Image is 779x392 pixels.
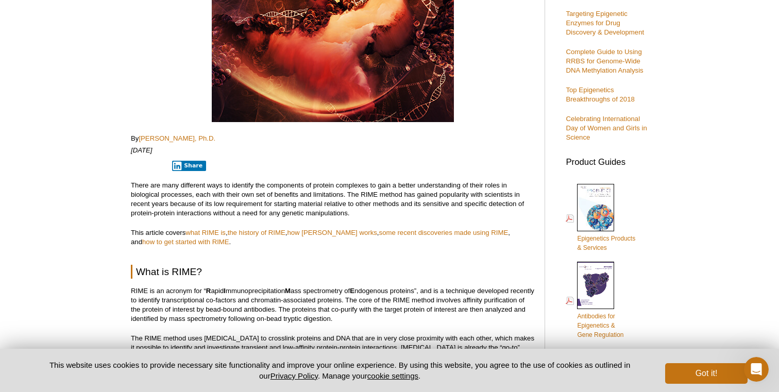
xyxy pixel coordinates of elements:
iframe: X Post Button [131,160,165,171]
a: [PERSON_NAME], Ph.D. [139,134,215,142]
p: The RIME method uses [MEDICAL_DATA] to crosslink proteins and DNA that are in very close proximit... [131,334,534,380]
a: Top Epigenetics Breakthroughs of 2018 [566,86,634,103]
strong: I [224,287,226,295]
button: Got it! [665,363,748,384]
a: some recent discoveries made using RIME [379,229,509,236]
p: This website uses cookies to provide necessary site functionality and improve your online experie... [31,360,648,381]
img: Epi_brochure_140604_cover_web_70x200 [577,184,614,231]
a: Epigenetics Products& Services [566,183,635,253]
p: RIME is an acronym for “ apid mmunoprecipitation ass spectrometry of ndogenous proteins”, and is ... [131,286,534,323]
button: cookie settings [367,371,418,380]
strong: M [285,287,291,295]
a: what RIME is [185,229,226,236]
strong: E [350,287,354,295]
a: Antibodies forEpigenetics &Gene Regulation [566,261,623,340]
a: how to get started with RIME [142,238,229,246]
p: By [131,134,534,143]
span: Antibodies for Epigenetics & Gene Regulation [577,313,623,338]
a: how [PERSON_NAME] works [287,229,377,236]
h3: Product Guides [566,152,648,167]
p: This article covers , , , , and . [131,228,534,247]
a: Celebrating International Day of Women and Girls in Science [566,115,647,141]
p: There are many different ways to identify the components of protein complexes to gain a better un... [131,181,534,218]
button: Share [172,161,207,171]
a: Privacy Policy [270,371,318,380]
strong: R [206,287,211,295]
iframe: Intercom live chat [744,357,769,382]
a: Targeting Epigenetic Enzymes for Drug Discovery & Development [566,10,644,36]
em: [DATE] [131,146,153,154]
span: Epigenetics Products & Services [577,235,635,251]
a: the history of RIME [228,229,285,236]
img: Abs_epi_2015_cover_web_70x200 [577,262,614,309]
a: Complete Guide to Using RRBS for Genome-Wide DNA Methylation Analysis [566,48,643,74]
h2: What is RIME? [131,265,534,279]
